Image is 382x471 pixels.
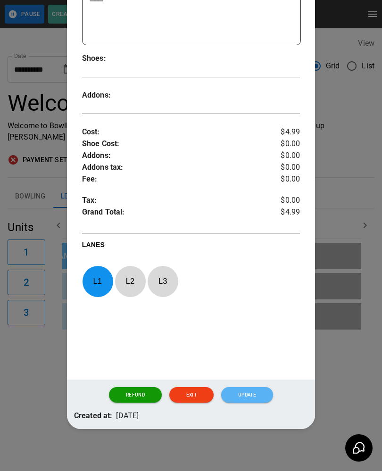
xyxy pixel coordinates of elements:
[264,126,300,138] p: $4.99
[264,207,300,221] p: $4.99
[115,270,146,292] p: L 2
[116,410,139,422] p: [DATE]
[169,387,214,403] button: Exit
[82,270,113,292] p: L 1
[82,90,137,101] p: Addons :
[264,150,300,162] p: $0.00
[264,138,300,150] p: $0.00
[82,53,137,65] p: Shoes :
[264,174,300,185] p: $0.00
[82,150,264,162] p: Addons :
[82,138,264,150] p: Shoe Cost :
[82,195,264,207] p: Tax :
[82,162,264,174] p: Addons tax :
[221,387,273,403] button: Update
[82,240,300,253] p: LANES
[109,387,162,403] button: Refund
[264,195,300,207] p: $0.00
[82,126,264,138] p: Cost :
[147,270,178,292] p: L 3
[82,174,264,185] p: Fee :
[264,162,300,174] p: $0.00
[82,207,264,221] p: Grand Total :
[74,410,113,422] p: Created at:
